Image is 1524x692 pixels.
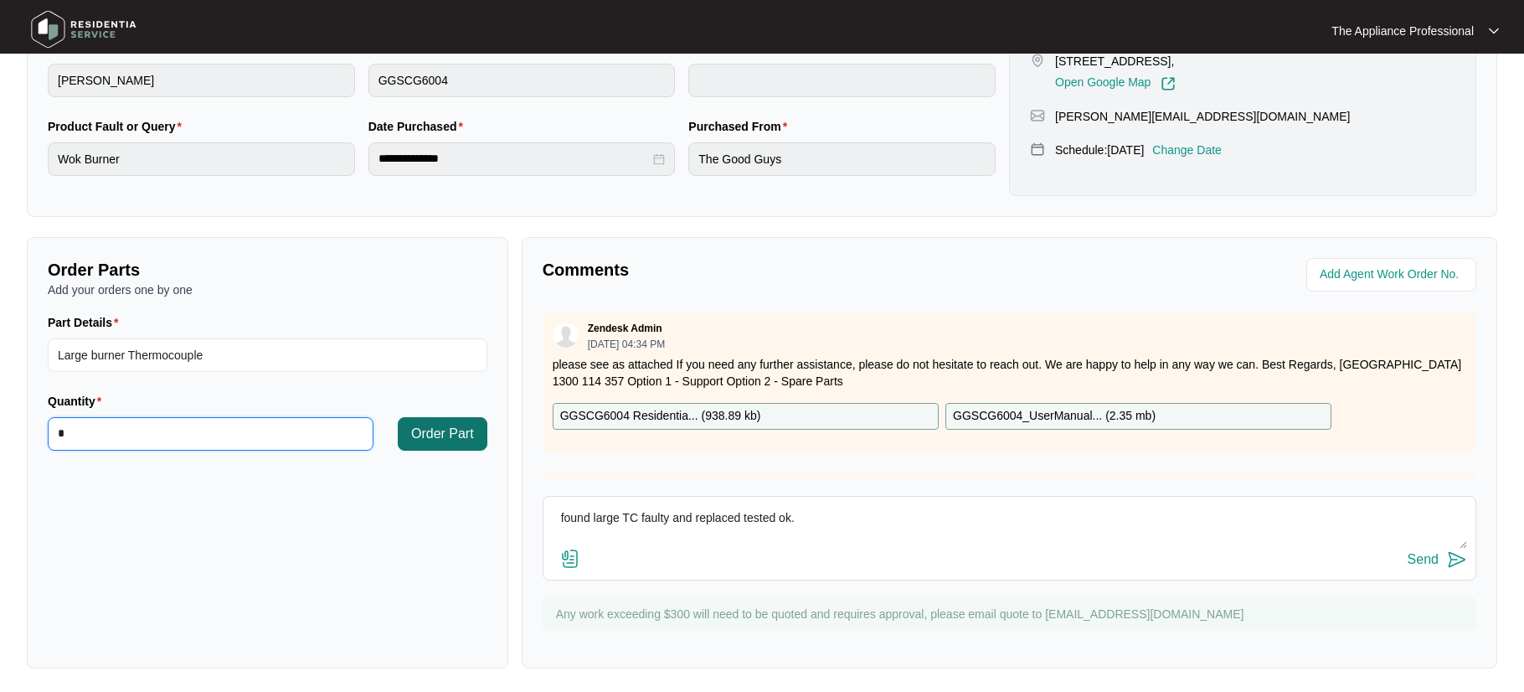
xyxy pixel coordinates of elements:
label: Purchased From [688,118,794,135]
p: [DATE] 04:34 PM [588,339,665,349]
label: Quantity [48,393,108,410]
img: residentia service logo [25,4,142,54]
input: Date Purchased [378,150,651,168]
img: send-icon.svg [1447,550,1467,570]
input: Part Details [48,338,487,372]
img: file-attachment-doc.svg [560,549,580,569]
p: please see as attached If you need any further assistance, please do not hesitate to reach out. W... [553,356,1466,390]
input: Add Agent Work Order No. [1320,265,1466,285]
span: Order Part [411,424,474,444]
p: Any work exceeding $300 will need to be quoted and requires approval, please email quote to [EMAI... [556,606,1468,622]
p: Schedule: [DATE] [1055,142,1144,158]
p: Order Parts [48,258,487,281]
p: The Appliance Professional [1331,23,1474,39]
p: Zendesk Admin [588,322,662,335]
p: Add your orders one by one [48,281,487,298]
img: Link-External [1161,76,1176,91]
input: Quantity [49,418,373,450]
p: Change Date [1152,142,1222,158]
p: GGSCG6004 Residentia... ( 938.89 kb ) [560,407,761,426]
input: Purchased From [688,142,996,176]
img: map-pin [1030,108,1045,123]
button: Send [1408,549,1467,571]
input: Brand [48,64,355,97]
label: Product Fault or Query [48,118,188,135]
p: [PERSON_NAME][EMAIL_ADDRESS][DOMAIN_NAME] [1055,108,1350,125]
p: Comments [543,258,998,281]
button: Order Part [398,417,487,451]
input: Product Model [368,64,676,97]
p: GGSCG6004_UserManual... ( 2.35 mb ) [953,407,1156,426]
p: [STREET_ADDRESS], [1055,53,1176,70]
textarea: found large TC faulty and replaced tested ok. [552,505,1467,549]
img: map-pin [1030,53,1045,68]
img: map-pin [1030,142,1045,157]
label: Date Purchased [368,118,470,135]
input: Product Fault or Query [48,142,355,176]
div: Send [1408,552,1439,567]
img: dropdown arrow [1489,27,1499,35]
input: Serial Number [688,64,996,97]
label: Part Details [48,314,126,331]
img: user.svg [553,323,579,348]
a: Open Google Map [1055,76,1176,91]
